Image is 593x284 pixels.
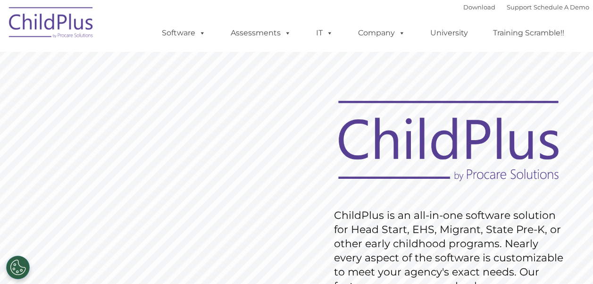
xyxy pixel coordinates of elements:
[307,24,342,42] a: IT
[4,0,99,48] img: ChildPlus by Procare Solutions
[152,24,215,42] a: Software
[463,3,589,11] font: |
[507,3,532,11] a: Support
[534,3,589,11] a: Schedule A Demo
[484,24,574,42] a: Training Scramble!!
[221,24,301,42] a: Assessments
[463,3,495,11] a: Download
[349,24,415,42] a: Company
[421,24,477,42] a: University
[6,256,30,279] button: Cookies Settings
